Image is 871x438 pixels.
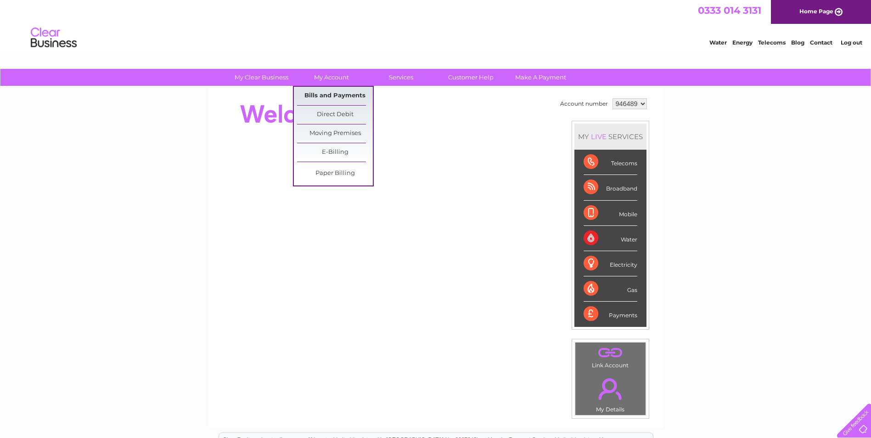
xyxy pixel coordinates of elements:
[584,201,637,226] div: Mobile
[584,302,637,326] div: Payments
[297,143,373,162] a: E-Billing
[297,106,373,124] a: Direct Debit
[584,251,637,276] div: Electricity
[297,164,373,183] a: Paper Billing
[791,39,804,46] a: Blog
[698,5,761,16] a: 0333 014 3131
[810,39,832,46] a: Contact
[584,150,637,175] div: Telecoms
[30,24,77,52] img: logo.png
[758,39,786,46] a: Telecoms
[558,96,610,112] td: Account number
[732,39,753,46] a: Energy
[297,87,373,105] a: Bills and Payments
[574,124,646,150] div: MY SERVICES
[584,175,637,200] div: Broadband
[297,124,373,143] a: Moving Premises
[709,39,727,46] a: Water
[578,345,643,361] a: .
[433,69,509,86] a: Customer Help
[219,5,653,45] div: Clear Business is a trading name of Verastar Limited (registered in [GEOGRAPHIC_DATA] No. 3667643...
[575,342,646,371] td: Link Account
[503,69,579,86] a: Make A Payment
[841,39,862,46] a: Log out
[584,226,637,251] div: Water
[224,69,299,86] a: My Clear Business
[589,132,608,141] div: LIVE
[293,69,369,86] a: My Account
[575,371,646,416] td: My Details
[578,373,643,405] a: .
[363,69,439,86] a: Services
[584,276,637,302] div: Gas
